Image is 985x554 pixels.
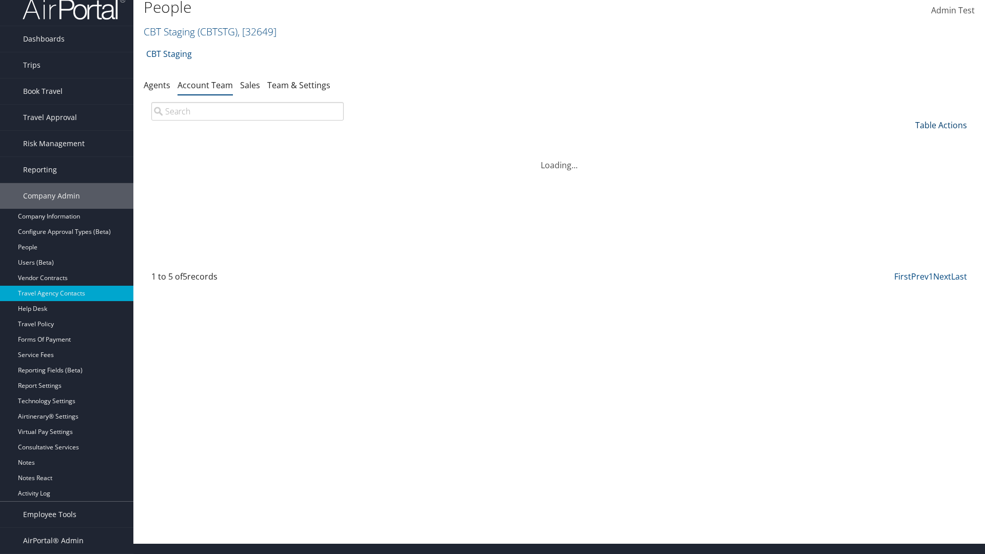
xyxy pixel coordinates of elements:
[931,5,975,16] span: Admin Test
[23,528,84,553] span: AirPortal® Admin
[146,44,192,64] a: CBT Staging
[915,120,967,131] a: Table Actions
[23,131,85,156] span: Risk Management
[240,80,260,91] a: Sales
[23,52,41,78] span: Trips
[151,270,344,288] div: 1 to 5 of records
[178,80,233,91] a: Account Team
[23,157,57,183] span: Reporting
[183,271,187,282] span: 5
[198,25,238,38] span: ( CBTSTG )
[238,25,277,38] span: , [ 32649 ]
[23,26,65,52] span: Dashboards
[23,78,63,104] span: Book Travel
[144,147,975,171] div: Loading...
[23,105,77,130] span: Travel Approval
[951,271,967,282] a: Last
[23,183,80,209] span: Company Admin
[144,80,170,91] a: Agents
[267,80,330,91] a: Team & Settings
[911,271,929,282] a: Prev
[894,271,911,282] a: First
[23,502,76,527] span: Employee Tools
[933,271,951,282] a: Next
[151,102,344,121] input: Search
[929,271,933,282] a: 1
[144,25,277,38] a: CBT Staging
